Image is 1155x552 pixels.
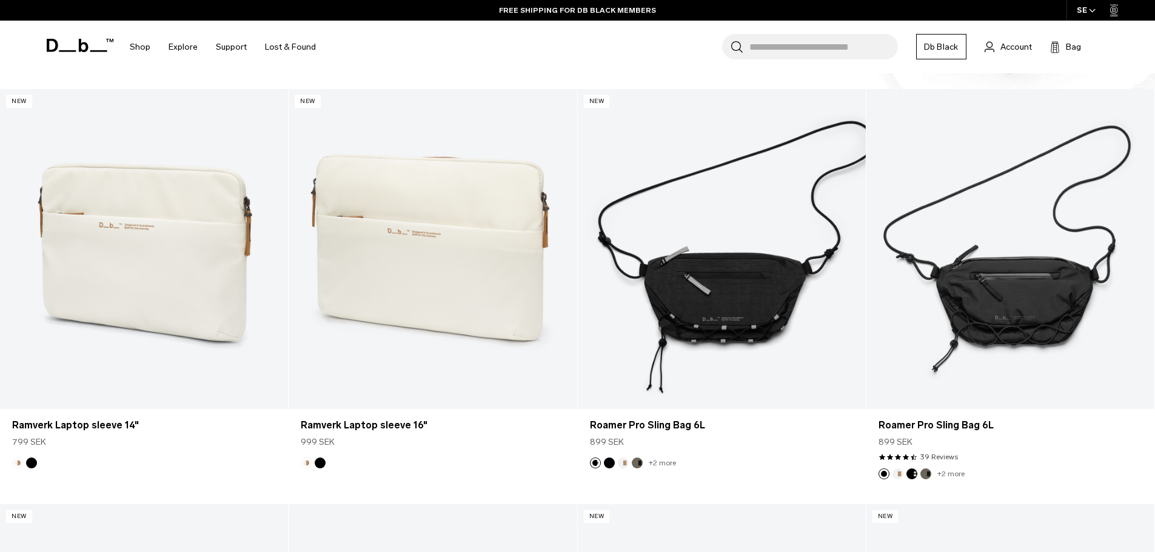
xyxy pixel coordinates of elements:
[590,418,854,433] a: Roamer Pro Sling Bag 6L
[584,510,610,523] p: New
[879,436,912,448] span: 899 SEK
[892,468,903,479] button: Oatmilk
[916,34,966,59] a: Db Black
[618,457,629,468] button: Oatmilk
[590,457,601,468] button: Charcoal Grey
[12,436,46,448] span: 799 SEK
[6,95,32,108] p: New
[301,457,312,468] button: Oatmilk
[499,5,656,16] a: FREE SHIPPING FOR DB BLACK MEMBERS
[590,436,624,448] span: 899 SEK
[1050,39,1081,54] button: Bag
[295,95,321,108] p: New
[584,95,610,108] p: New
[6,510,32,523] p: New
[879,418,1142,433] a: Roamer Pro Sling Bag 6L
[169,25,198,68] a: Explore
[866,89,1154,409] a: Roamer Pro Sling Bag 6L
[937,470,965,478] a: +2 more
[265,25,316,68] a: Lost & Found
[1000,41,1032,53] span: Account
[12,457,23,468] button: Oatmilk
[121,21,325,73] nav: Main Navigation
[26,457,37,468] button: Black Out
[289,89,577,409] a: Ramverk Laptop sleeve 16
[879,468,889,479] button: Black Out
[604,457,615,468] button: Black Out
[130,25,150,68] a: Shop
[301,436,335,448] span: 999 SEK
[301,418,564,433] a: Ramverk Laptop sleeve 16"
[315,457,326,468] button: Black Out
[920,451,958,462] a: 39 reviews
[872,510,899,523] p: New
[1066,41,1081,53] span: Bag
[578,89,866,409] a: Roamer Pro Sling Bag 6L
[216,25,247,68] a: Support
[920,468,931,479] button: Forest Green
[12,418,276,433] a: Ramverk Laptop sleeve 14"
[906,468,917,479] button: Charcoal Grey
[632,457,643,468] button: Forest Green
[649,459,676,467] a: +2 more
[985,39,1032,54] a: Account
